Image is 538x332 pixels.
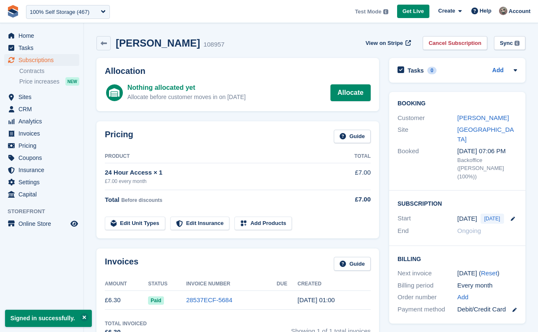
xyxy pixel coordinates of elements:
div: Debit/Credit Card [457,305,517,314]
a: Preview store [69,219,79,229]
a: Edit Unit Types [105,217,165,230]
a: Price increases NEW [19,77,79,86]
a: [GEOGRAPHIC_DATA] [457,126,514,143]
time: 2025-09-30 00:00:40 UTC [298,296,335,303]
span: Sites [18,91,69,103]
span: Insurance [18,164,69,176]
h2: Allocation [105,66,371,76]
time: 2025-09-30 00:00:00 UTC [457,214,477,224]
a: Reset [481,269,497,277]
a: [PERSON_NAME] [457,114,509,121]
div: £7.00 [349,195,371,204]
img: stora-icon-8386f47178a22dfd0bd8f6a31ec36ba5ce8667c1dd55bd0f319d3a0aa187defe.svg [7,5,19,18]
span: Settings [18,176,69,188]
img: Cristina (100%) [499,7,507,15]
div: 24 Hour Access × 1 [105,168,349,178]
span: Capital [18,188,69,200]
span: Storefront [8,207,83,216]
a: Contracts [19,67,79,75]
a: menu [4,128,79,139]
th: Amount [105,277,148,291]
th: Status [148,277,186,291]
span: Subscriptions [18,54,69,66]
span: Help [480,7,491,15]
a: View on Stripe [362,36,413,50]
a: Add Products [234,217,292,230]
a: menu [4,54,79,66]
span: [DATE] [481,214,504,224]
h2: Subscription [398,199,517,207]
div: End [398,226,457,236]
span: Analytics [18,115,69,127]
span: Test Mode [355,8,381,16]
td: £6.30 [105,291,148,310]
h2: Pricing [105,130,133,144]
div: Booked [398,146,457,180]
div: Nothing allocated yet [127,83,246,93]
h2: Tasks [408,67,424,74]
a: menu [4,42,79,54]
th: Invoice Number [186,277,277,291]
th: Created [298,277,371,291]
th: Total [349,150,371,163]
h2: Invoices [105,257,138,271]
a: menu [4,103,79,115]
img: icon-info-grey-7440780725fd019a000dd9b08b2336e03edf1995a4989e88bcd33f0948082b44.svg [383,9,388,14]
span: Price increases [19,78,60,86]
div: [DATE] ( ) [457,269,517,278]
div: Start [398,214,457,224]
td: £7.00 [349,163,371,190]
div: 108957 [203,40,224,50]
span: Create [438,7,455,15]
a: menu [4,115,79,127]
button: Sync [494,36,525,50]
div: Billing period [398,281,457,290]
span: Invoices [18,128,69,139]
img: icon-info-grey-7440780725fd019a000dd9b08b2336e03edf1995a4989e88bcd33f0948082b44.svg [515,41,520,46]
span: Total [105,196,120,203]
span: Pricing [18,140,69,152]
a: menu [4,218,79,230]
div: Site [398,125,457,144]
span: Home [18,30,69,42]
span: Account [509,7,530,16]
a: menu [4,152,79,164]
a: menu [4,176,79,188]
div: 100% Self Storage (467) [30,8,89,16]
a: menu [4,188,79,200]
th: Product [105,150,349,163]
div: £7.00 every month [105,178,349,185]
div: Backoffice ([PERSON_NAME] (100%)) [457,156,517,181]
h2: Booking [398,100,517,107]
div: Every month [457,281,517,290]
a: Edit Insurance [170,217,230,230]
span: CRM [18,103,69,115]
a: 28537ECF-5684 [186,296,232,303]
div: Order number [398,293,457,302]
div: Sync [500,39,513,47]
span: Paid [148,296,164,305]
span: Coupons [18,152,69,164]
a: menu [4,30,79,42]
div: Total Invoiced [105,320,147,327]
div: Allocate before customer moves in on [DATE] [127,93,246,102]
span: Get Live [403,7,424,16]
div: Payment method [398,305,457,314]
h2: Billing [398,254,517,263]
a: Add [492,66,504,76]
a: Allocate [330,84,371,101]
div: Customer [398,113,457,123]
p: Signed in successfully. [5,310,92,327]
span: Tasks [18,42,69,54]
div: [DATE] 07:06 PM [457,146,517,156]
span: View on Stripe [366,39,403,47]
div: NEW [65,77,79,86]
a: menu [4,140,79,152]
a: menu [4,91,79,103]
div: 0 [427,67,437,74]
th: Due [277,277,298,291]
a: Add [457,293,469,302]
span: Ongoing [457,227,481,234]
h2: [PERSON_NAME] [116,37,200,49]
span: Before discounts [121,197,162,203]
